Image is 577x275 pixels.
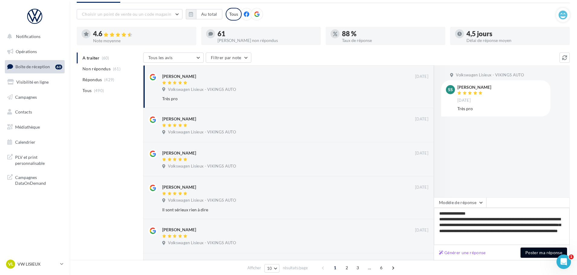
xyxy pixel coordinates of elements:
button: Modèle de réponse [434,197,486,208]
div: Il sont sérieux rien à dire [162,207,389,213]
span: Non répondus [82,66,111,72]
a: Boîte de réception60 [4,60,66,73]
span: Répondus [82,77,102,83]
div: Très pro [457,106,546,112]
span: PLV et print personnalisable [15,153,62,166]
div: 61 [218,30,316,37]
a: Opérations [4,45,66,58]
div: [PERSON_NAME] [162,227,196,233]
div: 88 % [342,30,440,37]
div: [PERSON_NAME] [162,116,196,122]
span: (61) [113,66,121,71]
span: Volkswagen Lisieux - VIKINGS AUTO [168,87,236,92]
span: Volkswagen Lisieux - VIKINGS AUTO [168,130,236,135]
span: 10 [267,266,272,271]
span: 1 [330,263,340,273]
span: Tous les avis [148,55,173,60]
a: Campagnes DataOnDemand [4,171,66,189]
div: 4.6 [93,30,192,37]
span: Notifications [16,34,40,39]
a: Campagnes [4,91,66,104]
a: Calendrier [4,136,66,149]
span: Tous [82,88,92,94]
span: Opérations [16,49,37,54]
a: Médiathèque [4,121,66,133]
span: [DATE] [415,228,428,233]
div: Très pro [162,96,389,102]
button: Choisir un point de vente ou un code magasin [77,9,182,19]
span: Campagnes [15,94,37,99]
span: Contacts [15,109,32,114]
button: Au total [196,9,222,19]
a: Contacts [4,106,66,118]
span: Volkswagen Lisieux - VIKINGS AUTO [456,72,524,78]
span: Boîte de réception [15,64,50,69]
div: [PERSON_NAME] [162,184,196,190]
div: [PERSON_NAME] [457,85,491,89]
span: Afficher [247,265,261,271]
span: Volkswagen Lisieux - VIKINGS AUTO [168,240,236,246]
button: 10 [264,264,280,273]
span: (490) [94,88,104,93]
button: Générer une réponse [437,249,488,256]
span: Calendrier [15,139,35,145]
button: Au total [186,9,222,19]
div: Taux de réponse [342,38,440,43]
span: Médiathèque [15,124,40,130]
button: Tous les avis [143,53,204,63]
span: 6 [376,263,386,273]
span: Campagnes DataOnDemand [15,173,62,186]
span: Visibilité en ligne [16,79,49,85]
span: [DATE] [415,74,428,79]
div: Tous [226,8,242,21]
span: (429) [104,77,114,82]
a: PLV et print personnalisable [4,151,66,168]
div: 60 [55,65,62,69]
p: VW LISIEUX [18,261,58,267]
span: [DATE] [415,117,428,122]
div: [PERSON_NAME] [162,150,196,156]
span: 1 [569,254,574,259]
span: ... [365,263,374,273]
span: Volkswagen Lisieux - VIKINGS AUTO [168,164,236,169]
span: VL [8,261,13,267]
span: Choisir un point de vente ou un code magasin [82,11,171,17]
span: [DATE] [415,185,428,190]
button: Poster ma réponse [521,248,567,258]
span: résultats/page [283,265,308,271]
span: [DATE] [457,98,471,103]
div: [PERSON_NAME] non répondus [218,38,316,43]
span: ss [448,87,453,93]
iframe: Intercom live chat [556,254,571,269]
span: 2 [342,263,352,273]
button: Notifications [4,30,63,43]
span: 3 [353,263,363,273]
button: Filtrer par note [206,53,251,63]
div: Délai de réponse moyen [466,38,565,43]
a: Visibilité en ligne [4,76,66,88]
div: 4,5 jours [466,30,565,37]
div: Note moyenne [93,39,192,43]
span: [DATE] [415,151,428,156]
div: [PERSON_NAME] [162,73,196,79]
a: VL VW LISIEUX [5,258,65,270]
span: Volkswagen Lisieux - VIKINGS AUTO [168,198,236,203]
